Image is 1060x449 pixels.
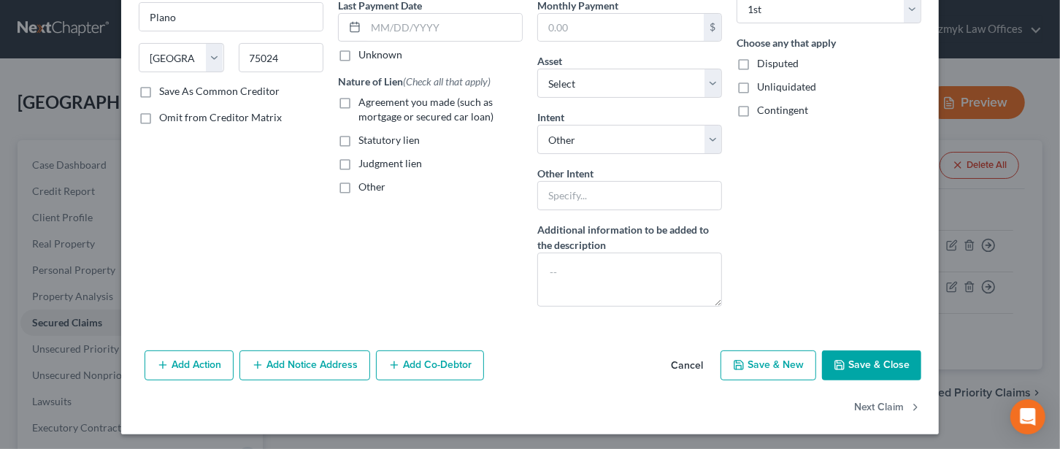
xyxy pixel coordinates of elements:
[538,14,704,42] input: 0.00
[757,57,799,69] span: Disputed
[358,47,402,62] label: Unknown
[659,352,715,381] button: Cancel
[537,166,594,181] label: Other Intent
[239,43,324,72] input: Enter zip...
[403,75,491,88] span: (Check all that apply)
[145,350,234,381] button: Add Action
[358,134,420,146] span: Statutory lien
[704,14,721,42] div: $
[376,350,484,381] button: Add Co-Debtor
[721,350,816,381] button: Save & New
[737,35,921,50] label: Choose any that apply
[338,74,491,89] label: Nature of Lien
[366,14,522,42] input: MM/DD/YYYY
[139,3,323,31] input: Enter city...
[537,110,564,125] label: Intent
[358,96,493,123] span: Agreement you made (such as mortgage or secured car loan)
[159,111,282,123] span: Omit from Creditor Matrix
[358,180,385,193] span: Other
[239,350,370,381] button: Add Notice Address
[358,157,422,169] span: Judgment lien
[854,392,921,423] button: Next Claim
[757,104,808,116] span: Contingent
[1010,399,1045,434] div: Open Intercom Messenger
[537,181,722,210] input: Specify...
[537,222,722,253] label: Additional information to be added to the description
[757,80,816,93] span: Unliquidated
[159,84,280,99] label: Save As Common Creditor
[537,55,562,67] span: Asset
[822,350,921,381] button: Save & Close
